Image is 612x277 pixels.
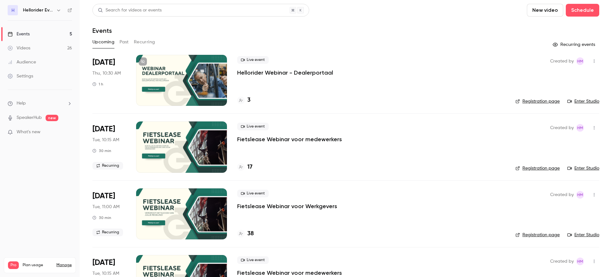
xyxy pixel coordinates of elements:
span: [DATE] [92,124,115,134]
span: Plan usage [23,263,53,268]
span: Thu, 10:30 AM [92,70,121,77]
div: Events [8,31,30,37]
span: Live event [237,190,269,197]
span: Live event [237,56,269,64]
button: Recurring events [550,40,599,50]
a: Enter Studio [567,98,599,105]
span: Heleen Mostert [576,57,584,65]
a: Enter Studio [567,165,599,171]
span: Heleen Mostert [576,258,584,265]
span: HM [577,57,583,65]
iframe: Noticeable Trigger [64,129,72,135]
a: Registration page [515,165,560,171]
a: Fietslease Webinar voor Werkgevers [237,202,337,210]
span: Created by [550,191,574,199]
button: New video [527,4,563,17]
span: Created by [550,57,574,65]
div: Oct 7 Tue, 11:00 AM (Europe/Amsterdam) [92,188,126,239]
button: Past [120,37,129,47]
h4: 17 [247,163,252,171]
button: Upcoming [92,37,114,47]
a: Enter Studio [567,232,599,238]
a: Fietslease Webinar voor medewerkers [237,269,342,277]
button: Schedule [566,4,599,17]
span: new [46,115,58,121]
span: H [11,7,14,14]
a: Fietslease Webinar voor medewerkers [237,135,342,143]
div: Oct 7 Tue, 10:15 AM (Europe/Amsterdam) [92,121,126,172]
span: Live event [237,256,269,264]
div: Videos [8,45,30,51]
span: [DATE] [92,191,115,201]
a: 38 [237,230,254,238]
span: Created by [550,258,574,265]
div: 1 h [92,82,103,87]
span: HM [577,124,583,132]
span: Help [17,100,26,107]
h4: 3 [247,96,251,105]
a: 17 [237,163,252,171]
a: 3 [237,96,251,105]
span: Tue, 10:15 AM [92,270,119,277]
span: Pro [8,261,19,269]
span: Recurring [92,229,123,236]
li: help-dropdown-opener [8,100,72,107]
a: Manage [56,263,72,268]
div: 30 min [92,148,111,153]
a: Registration page [515,232,560,238]
span: Tue, 11:00 AM [92,204,120,210]
div: Search for videos or events [98,7,162,14]
a: Registration page [515,98,560,105]
span: Live event [237,123,269,130]
span: HM [577,258,583,265]
a: SpeakerHub [17,114,42,121]
a: Hellorider Webinar - Dealerportaal [237,69,333,77]
div: Audience [8,59,36,65]
button: Recurring [134,37,155,47]
div: Oct 2 Thu, 10:30 AM (Europe/Amsterdam) [92,55,126,106]
h6: Hellorider Events [23,7,54,13]
div: 30 min [92,215,111,220]
span: [DATE] [92,57,115,68]
h4: 38 [247,230,254,238]
span: Recurring [92,162,123,170]
span: [DATE] [92,258,115,268]
span: HM [577,191,583,199]
span: Created by [550,124,574,132]
div: Settings [8,73,33,79]
span: Heleen Mostert [576,191,584,199]
span: What's new [17,129,40,135]
span: Tue, 10:15 AM [92,137,119,143]
h1: Events [92,27,112,34]
span: Heleen Mostert [576,124,584,132]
